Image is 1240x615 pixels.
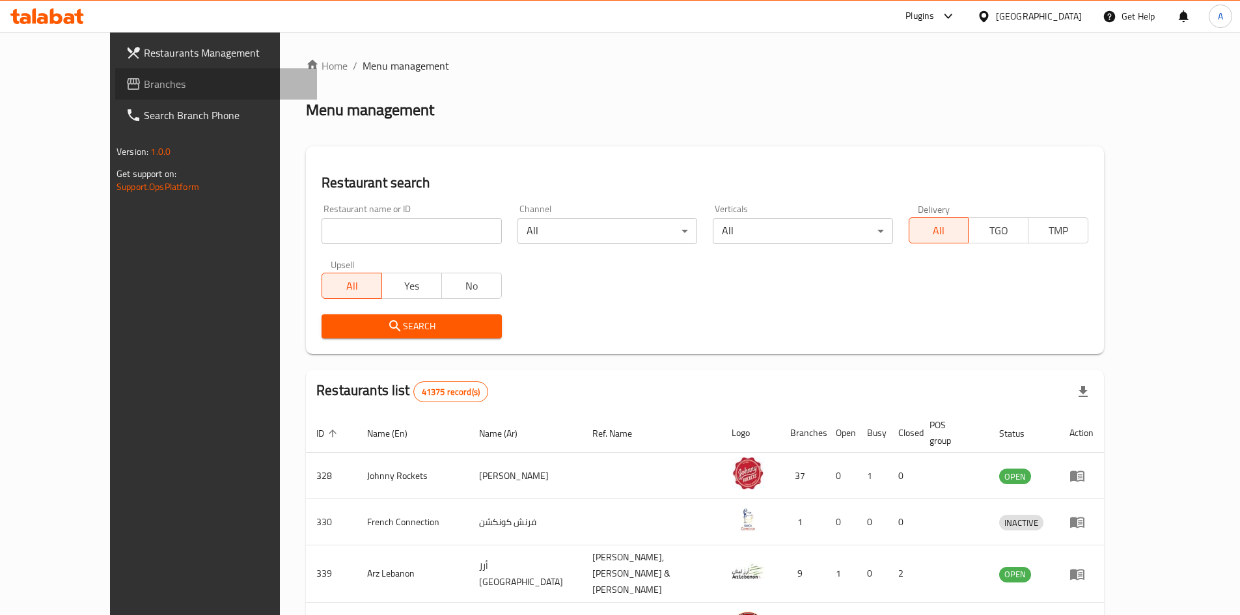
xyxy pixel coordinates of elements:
span: Name (En) [367,426,424,441]
span: Branches [144,76,307,92]
img: Johnny Rockets [732,457,764,489]
span: OPEN [999,469,1031,484]
button: All [909,217,969,243]
span: No [447,277,497,295]
span: Menu management [363,58,449,74]
h2: Menu management [306,100,434,120]
label: Upsell [331,260,355,269]
span: Search Branch Phone [144,107,307,123]
td: 0 [888,499,919,545]
h2: Restaurants list [316,381,488,402]
input: Search for restaurant name or ID.. [322,218,501,244]
span: INACTIVE [999,515,1043,530]
span: Yes [387,277,437,295]
td: 328 [306,453,357,499]
span: Ref. Name [592,426,649,441]
a: Home [306,58,348,74]
td: 1 [780,499,825,545]
span: All [915,221,964,240]
h2: Restaurant search [322,173,1088,193]
th: Action [1059,413,1104,453]
div: Menu [1069,468,1094,484]
th: Branches [780,413,825,453]
div: Menu [1069,566,1094,582]
th: Closed [888,413,919,453]
span: Get support on: [117,165,176,182]
button: All [322,273,382,299]
td: 2 [888,545,919,603]
nav: breadcrumb [306,58,1104,74]
button: TMP [1028,217,1088,243]
th: Logo [721,413,780,453]
td: 1 [857,453,888,499]
span: 1.0.0 [150,143,171,160]
th: Busy [857,413,888,453]
td: أرز [GEOGRAPHIC_DATA] [469,545,582,603]
li: / [353,58,357,74]
div: All [517,218,697,244]
td: 0 [888,453,919,499]
span: Name (Ar) [479,426,534,441]
td: Arz Lebanon [357,545,469,603]
img: French Connection [732,503,764,536]
span: ID [316,426,341,441]
td: 0 [825,499,857,545]
td: 0 [857,499,888,545]
div: Export file [1068,376,1099,407]
a: Restaurants Management [115,37,317,68]
td: 330 [306,499,357,545]
span: Restaurants Management [144,45,307,61]
td: Johnny Rockets [357,453,469,499]
div: Plugins [905,8,934,24]
td: 9 [780,545,825,603]
button: Search [322,314,501,338]
span: A [1218,9,1223,23]
span: 41375 record(s) [414,386,488,398]
td: French Connection [357,499,469,545]
button: No [441,273,502,299]
td: [PERSON_NAME],[PERSON_NAME] & [PERSON_NAME] [582,545,722,603]
span: All [327,277,377,295]
th: Open [825,413,857,453]
td: فرنش كونكشن [469,499,582,545]
td: 37 [780,453,825,499]
a: Branches [115,68,317,100]
td: [PERSON_NAME] [469,453,582,499]
div: [GEOGRAPHIC_DATA] [996,9,1082,23]
span: TGO [974,221,1023,240]
img: Arz Lebanon [732,555,764,588]
a: Support.OpsPlatform [117,178,199,195]
a: Search Branch Phone [115,100,317,131]
div: All [713,218,892,244]
span: OPEN [999,567,1031,582]
div: Menu [1069,514,1094,530]
span: Search [332,318,491,335]
button: Yes [381,273,442,299]
td: 0 [857,545,888,603]
td: 0 [825,453,857,499]
label: Delivery [918,204,950,213]
div: Total records count [413,381,488,402]
span: POS group [930,417,973,448]
td: 1 [825,545,857,603]
span: TMP [1034,221,1083,240]
td: 339 [306,545,357,603]
span: Version: [117,143,148,160]
span: Status [999,426,1041,441]
button: TGO [968,217,1028,243]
